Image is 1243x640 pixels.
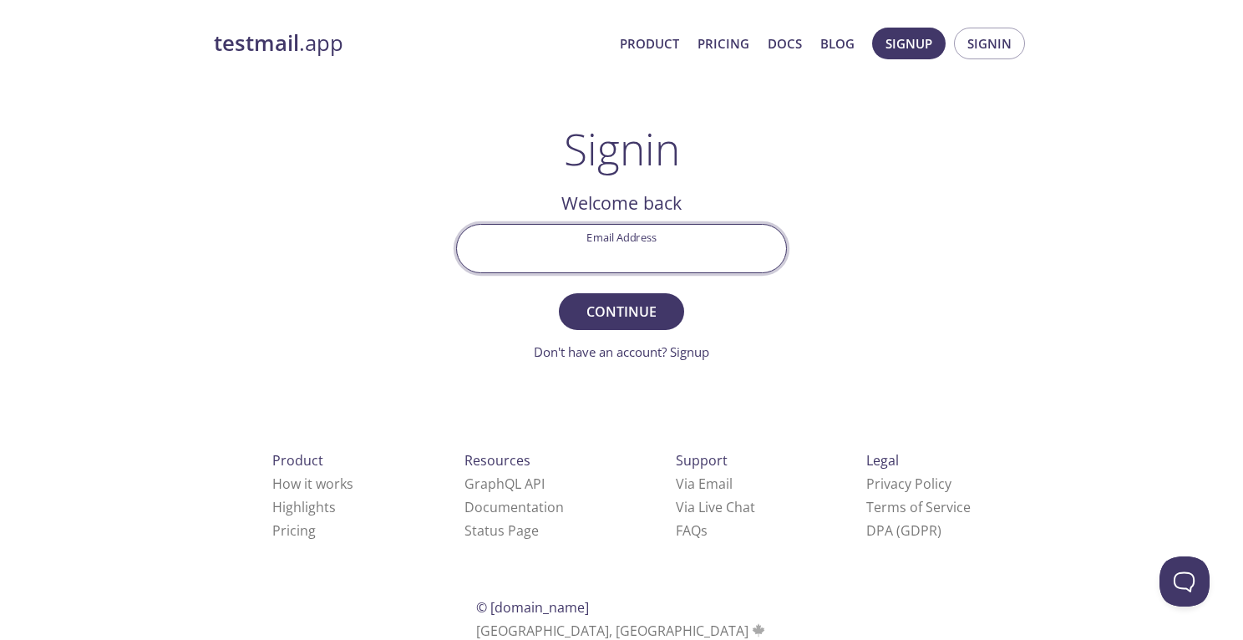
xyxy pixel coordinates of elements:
[272,521,316,540] a: Pricing
[476,598,589,617] span: © [DOMAIN_NAME]
[464,498,564,516] a: Documentation
[676,498,755,516] a: Via Live Chat
[676,475,733,493] a: Via Email
[866,498,971,516] a: Terms of Service
[534,343,709,360] a: Don't have an account? Signup
[214,29,606,58] a: testmail.app
[676,521,708,540] a: FAQ
[464,475,545,493] a: GraphQL API
[564,124,680,174] h1: Signin
[967,33,1012,54] span: Signin
[464,521,539,540] a: Status Page
[1159,556,1210,607] iframe: Help Scout Beacon - Open
[620,33,679,54] a: Product
[866,451,899,470] span: Legal
[464,451,530,470] span: Resources
[820,33,855,54] a: Blog
[272,451,323,470] span: Product
[866,521,941,540] a: DPA (GDPR)
[676,451,728,470] span: Support
[272,498,336,516] a: Highlights
[559,293,684,330] button: Continue
[866,475,951,493] a: Privacy Policy
[214,28,299,58] strong: testmail
[272,475,353,493] a: How it works
[768,33,802,54] a: Docs
[885,33,932,54] span: Signup
[577,300,666,323] span: Continue
[698,33,749,54] a: Pricing
[872,28,946,59] button: Signup
[456,189,787,217] h2: Welcome back
[954,28,1025,59] button: Signin
[476,622,768,640] span: [GEOGRAPHIC_DATA], [GEOGRAPHIC_DATA]
[701,521,708,540] span: s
